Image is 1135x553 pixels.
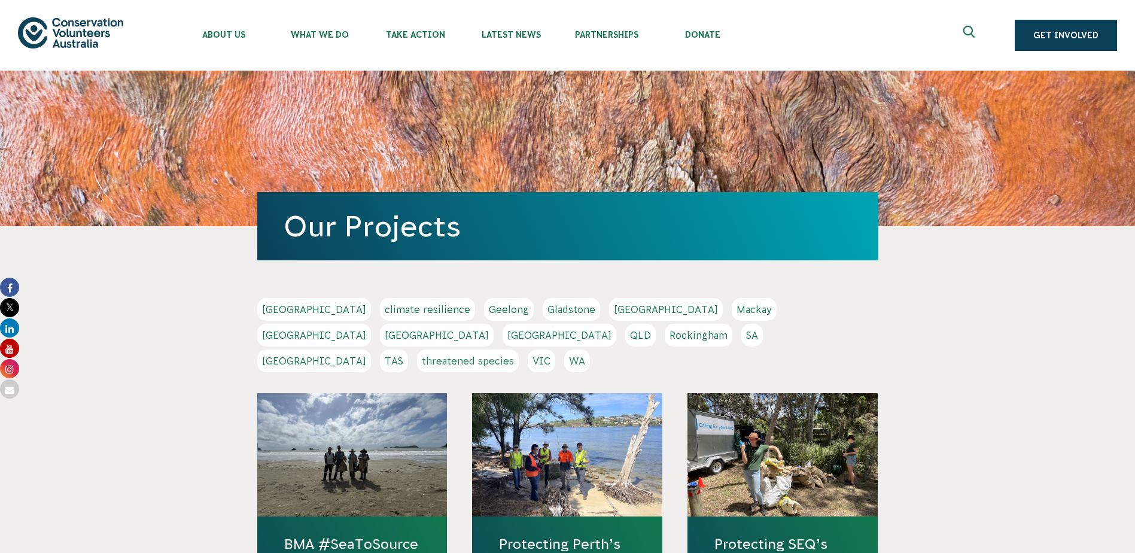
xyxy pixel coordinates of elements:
a: [GEOGRAPHIC_DATA] [257,298,371,321]
a: threatened species [417,350,519,372]
a: WA [564,350,590,372]
a: Get Involved [1015,20,1117,51]
a: VIC [528,350,555,372]
span: Partnerships [559,30,655,39]
img: logo.svg [18,17,123,48]
span: Donate [655,30,750,39]
a: Geelong [484,298,534,321]
a: climate resilience [380,298,475,321]
span: Expand search box [963,26,978,45]
a: TAS [380,350,408,372]
a: Mackay [732,298,777,321]
span: Take Action [367,30,463,39]
span: What We Do [272,30,367,39]
a: [GEOGRAPHIC_DATA] [380,324,494,347]
a: SA [741,324,763,347]
a: Gladstone [543,298,600,321]
a: [GEOGRAPHIC_DATA] [257,350,371,372]
button: Expand search box Close search box [956,21,985,50]
a: Our Projects [284,210,461,242]
a: Rockingham [665,324,732,347]
a: [GEOGRAPHIC_DATA] [503,324,616,347]
a: [GEOGRAPHIC_DATA] [257,324,371,347]
a: [GEOGRAPHIC_DATA] [609,298,723,321]
a: QLD [625,324,656,347]
span: About Us [176,30,272,39]
span: Latest News [463,30,559,39]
